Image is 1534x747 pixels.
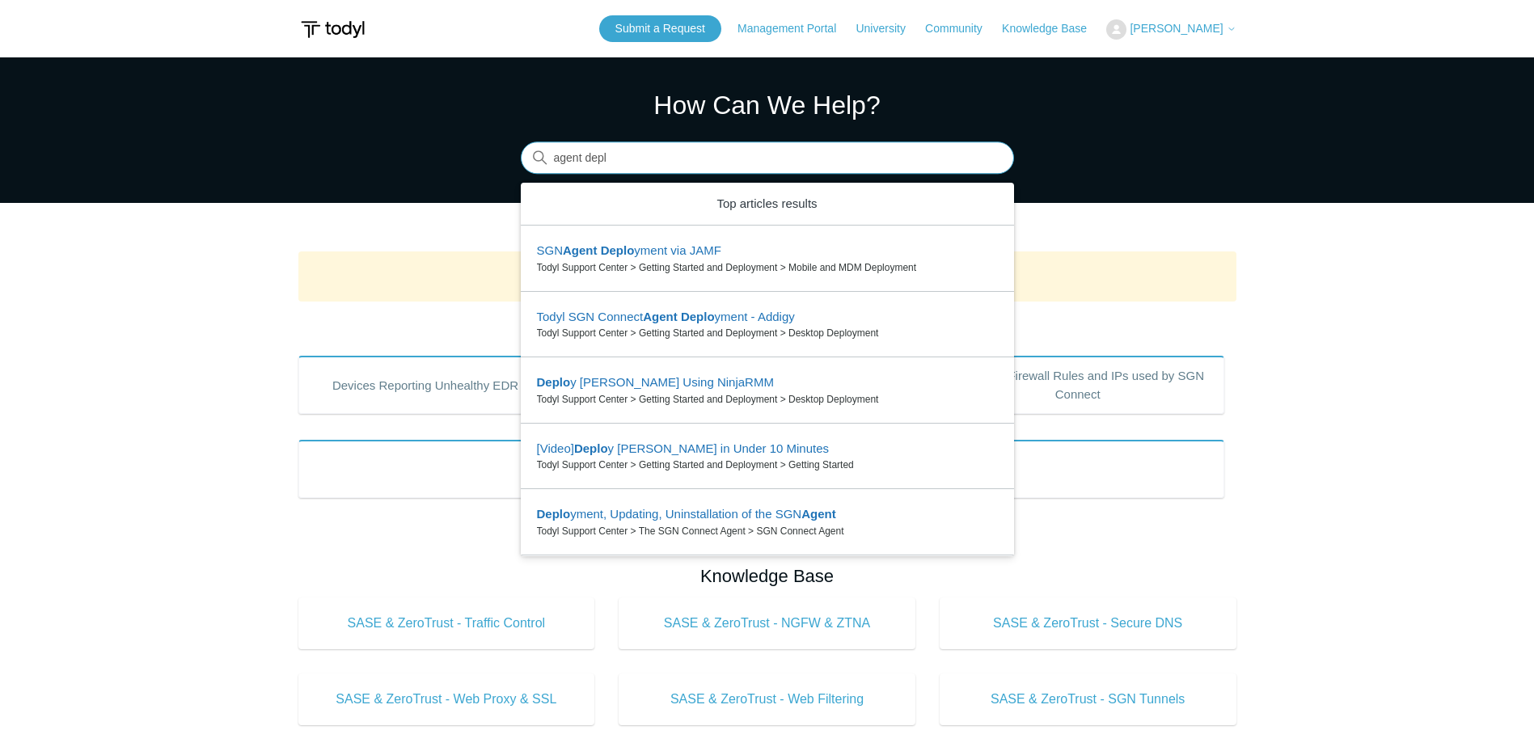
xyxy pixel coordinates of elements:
[298,440,1224,498] a: Product Updates
[856,20,921,37] a: University
[1002,20,1103,37] a: Knowledge Base
[801,507,836,521] em: Agent
[298,563,1236,589] h2: Knowledge Base
[537,392,998,407] zd-autocomplete-breadcrumbs-multibrand: Todyl Support Center > Getting Started and Deployment > Desktop Deployment
[537,441,830,458] zd-autocomplete-title-multibrand: Suggested result 4 [Video] Deploy Todyl in Under 10 Minutes
[599,15,721,42] a: Submit a Request
[521,86,1014,124] h1: How Can We Help?
[574,441,608,455] em: Deplo
[619,597,915,649] a: SASE & ZeroTrust - NGFW & ZTNA
[537,310,795,327] zd-autocomplete-title-multibrand: Suggested result 2 Todyl SGN Connect Agent Deployment - Addigy
[537,375,571,389] em: Deplo
[521,142,1014,175] input: Search
[619,673,915,725] a: SASE & ZeroTrust - Web Filtering
[298,356,591,414] a: Devices Reporting Unhealthy EDR States
[537,507,571,521] em: Deplo
[940,597,1236,649] a: SASE & ZeroTrust - Secure DNS
[323,614,571,633] span: SASE & ZeroTrust - Traffic Control
[601,243,635,257] em: Deplo
[643,310,678,323] em: Agent
[925,20,999,37] a: Community
[537,507,836,524] zd-autocomplete-title-multibrand: Suggested result 5 Deployment, Updating, Uninstallation of the SGN Agent
[537,243,721,260] zd-autocomplete-title-multibrand: Suggested result 1 SGN Agent Deployment via JAMF
[521,183,1014,226] zd-autocomplete-header: Top articles results
[964,690,1212,709] span: SASE & ZeroTrust - SGN Tunnels
[964,614,1212,633] span: SASE & ZeroTrust - Secure DNS
[537,524,998,538] zd-autocomplete-breadcrumbs-multibrand: Todyl Support Center > The SGN Connect Agent > SGN Connect Agent
[298,314,1236,341] h2: Popular Articles
[643,690,891,709] span: SASE & ZeroTrust - Web Filtering
[1106,19,1236,40] button: [PERSON_NAME]
[298,673,595,725] a: SASE & ZeroTrust - Web Proxy & SSL
[323,690,571,709] span: SASE & ZeroTrust - Web Proxy & SSL
[537,458,998,472] zd-autocomplete-breadcrumbs-multibrand: Todyl Support Center > Getting Started and Deployment > Getting Started
[563,243,598,257] em: Agent
[537,260,998,275] zd-autocomplete-breadcrumbs-multibrand: Todyl Support Center > Getting Started and Deployment > Mobile and MDM Deployment
[940,673,1236,725] a: SASE & ZeroTrust - SGN Tunnels
[537,375,774,392] zd-autocomplete-title-multibrand: Suggested result 3 Deploy Todyl Using NinjaRMM
[298,15,367,44] img: Todyl Support Center Help Center home page
[537,326,998,340] zd-autocomplete-breadcrumbs-multibrand: Todyl Support Center > Getting Started and Deployment > Desktop Deployment
[298,597,595,649] a: SASE & ZeroTrust - Traffic Control
[681,310,715,323] em: Deplo
[1130,22,1223,35] span: [PERSON_NAME]
[737,20,852,37] a: Management Portal
[643,614,891,633] span: SASE & ZeroTrust - NGFW & ZTNA
[932,356,1224,414] a: Outbound Firewall Rules and IPs used by SGN Connect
